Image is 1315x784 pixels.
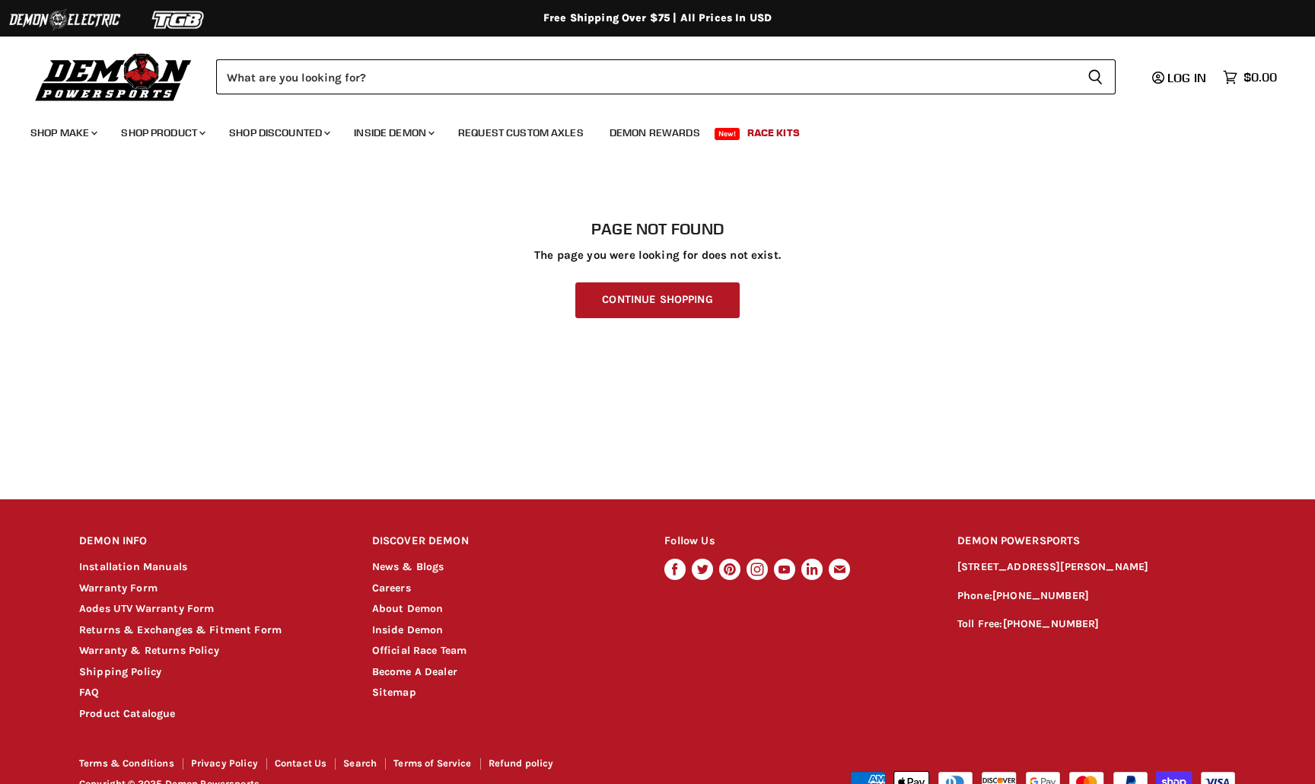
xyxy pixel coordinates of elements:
[575,282,739,318] a: Continue Shopping
[79,524,343,559] h2: DEMON INFO
[957,524,1236,559] h2: DEMON POWERSPORTS
[49,11,1266,25] div: Free Shipping Over $75 | All Prices In USD
[372,524,636,559] h2: DISCOVER DEMON
[79,623,282,636] a: Returns & Exchanges & Fitment Form
[216,59,1116,94] form: Product
[1075,59,1116,94] button: Search
[79,757,174,769] a: Terms & Conditions
[343,757,377,769] a: Search
[8,5,122,34] img: Demon Electric Logo 2
[79,220,1236,238] h1: Page not found
[598,117,712,148] a: Demon Rewards
[79,602,214,615] a: Aodes UTV Warranty Form
[19,117,107,148] a: Shop Make
[1167,70,1206,85] span: Log in
[372,665,457,678] a: Become A Dealer
[79,249,1236,262] p: The page you were looking for does not exist.
[79,758,659,774] nav: Footer
[447,117,595,148] a: Request Custom Axles
[664,524,928,559] h2: Follow Us
[957,616,1236,633] p: Toll Free:
[79,582,158,594] a: Warranty Form
[489,757,554,769] a: Refund policy
[1215,66,1285,88] a: $0.00
[393,757,471,769] a: Terms of Service
[216,59,1075,94] input: Search
[1003,617,1100,630] a: [PHONE_NUMBER]
[19,111,1273,148] ul: Main menu
[1243,70,1277,84] span: $0.00
[275,757,327,769] a: Contact Us
[715,128,740,140] span: New!
[79,665,161,678] a: Shipping Policy
[372,644,467,657] a: Official Race Team
[736,117,811,148] a: Race Kits
[79,686,99,699] a: FAQ
[992,589,1089,602] a: [PHONE_NUMBER]
[110,117,215,148] a: Shop Product
[1145,71,1215,84] a: Log in
[372,602,444,615] a: About Demon
[372,623,444,636] a: Inside Demon
[372,582,411,594] a: Careers
[342,117,444,148] a: Inside Demon
[79,560,187,573] a: Installation Manuals
[372,686,416,699] a: Sitemap
[218,117,339,148] a: Shop Discounted
[79,644,219,657] a: Warranty & Returns Policy
[30,49,197,104] img: Demon Powersports
[122,5,236,34] img: TGB Logo 2
[79,707,176,720] a: Product Catalogue
[372,560,444,573] a: News & Blogs
[957,588,1236,605] p: Phone:
[957,559,1236,576] p: [STREET_ADDRESS][PERSON_NAME]
[191,757,258,769] a: Privacy Policy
